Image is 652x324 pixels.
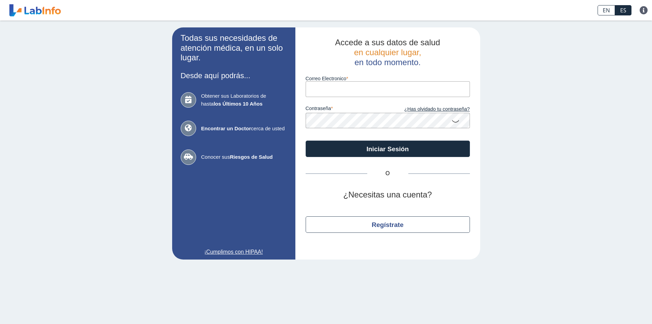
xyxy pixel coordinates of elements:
[181,33,287,63] h2: Todas sus necesidades de atención médica, en un solo lugar.
[367,169,408,178] span: O
[598,5,615,15] a: EN
[354,48,421,57] span: en cualquier lugar,
[214,101,263,107] b: los Últimos 10 Años
[355,58,421,67] span: en todo momento.
[306,141,470,157] button: Iniciar Sesión
[201,125,251,131] b: Encontrar un Doctor
[201,125,287,133] span: cerca de usted
[306,190,470,200] h2: ¿Necesitas una cuenta?
[306,106,388,113] label: contraseña
[306,216,470,233] button: Regístrate
[181,71,287,80] h3: Desde aquí podrás...
[388,106,470,113] a: ¿Has olvidado tu contraseña?
[201,92,287,108] span: Obtener sus Laboratorios de hasta
[615,5,631,15] a: ES
[181,248,287,256] a: ¡Cumplimos con HIPAA!
[306,76,470,81] label: Correo Electronico
[201,153,287,161] span: Conocer sus
[230,154,273,160] b: Riesgos de Salud
[335,38,440,47] span: Accede a sus datos de salud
